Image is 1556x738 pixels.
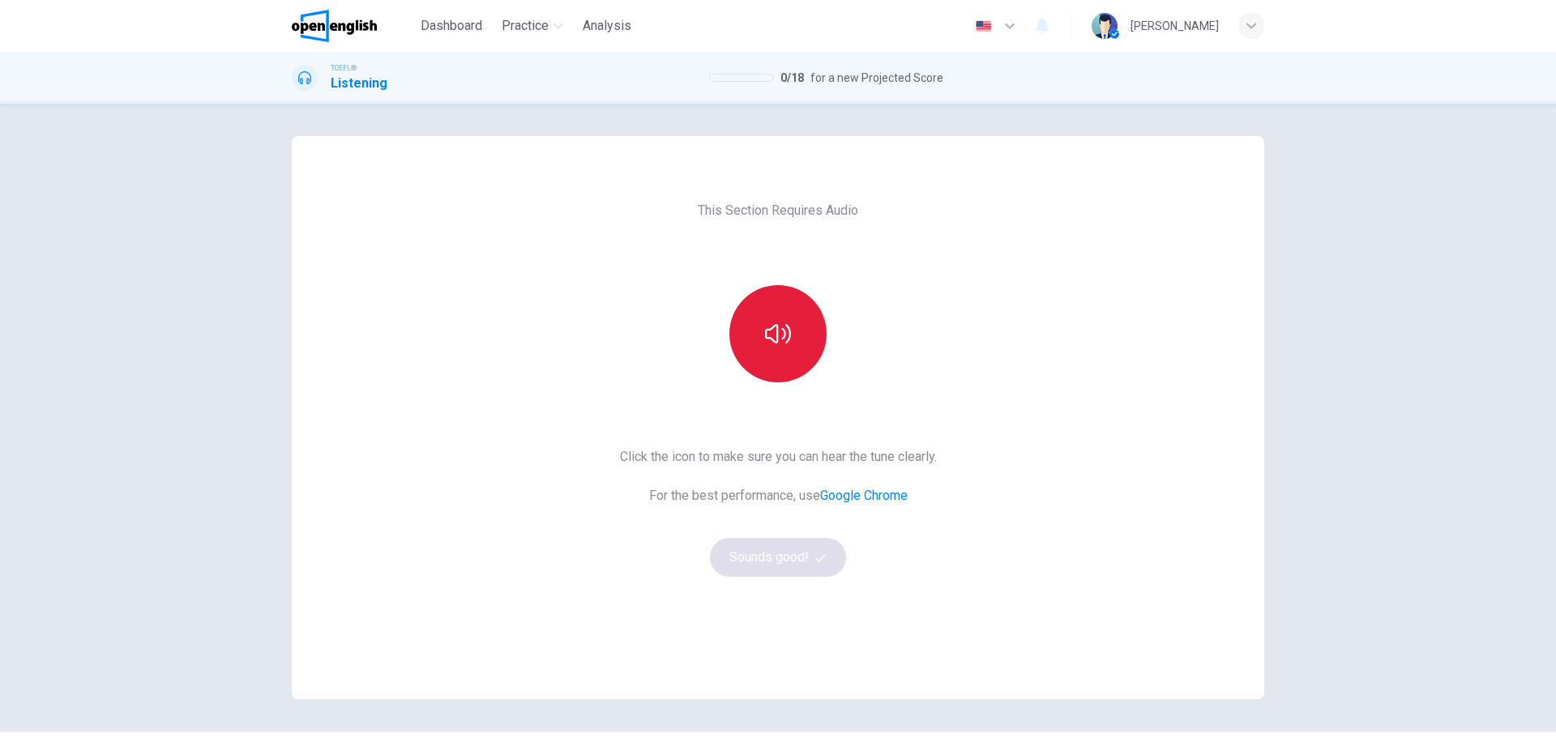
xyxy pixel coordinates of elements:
span: Analysis [583,16,631,36]
span: For the best performance, use [620,486,937,506]
span: Dashboard [421,16,482,36]
img: OpenEnglish logo [292,10,377,42]
div: [PERSON_NAME] [1131,16,1219,36]
button: Practice [495,11,570,41]
button: Dashboard [414,11,489,41]
img: Profile picture [1092,13,1118,39]
a: OpenEnglish logo [292,10,414,42]
button: Analysis [576,11,638,41]
span: TOEFL® [331,62,357,74]
span: Practice [502,16,549,36]
a: Google Chrome [820,488,908,503]
h1: Listening [331,74,387,93]
span: Click the icon to make sure you can hear the tune clearly. [620,447,937,467]
img: en [973,20,994,32]
span: This Section Requires Audio [698,201,858,220]
span: 0 / 18 [780,68,804,87]
span: for a new Projected Score [810,68,943,87]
